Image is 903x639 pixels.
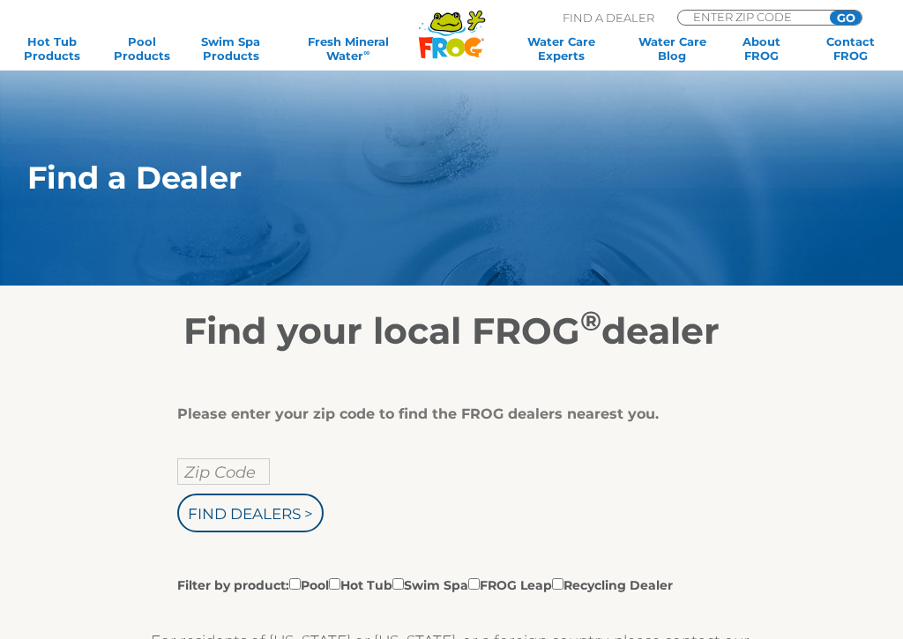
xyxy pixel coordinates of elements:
input: Zip Code Form [691,11,810,23]
sup: ® [580,304,601,338]
h2: Find your local FROG dealer [1,308,902,353]
input: Filter by product:PoolHot TubSwim SpaFROG LeapRecycling Dealer [392,578,404,590]
input: Filter by product:PoolHot TubSwim SpaFROG LeapRecycling Dealer [552,578,563,590]
a: PoolProducts [107,34,176,63]
a: AboutFROG [727,34,796,63]
input: Find Dealers > [177,494,324,532]
label: Filter by product: Pool Hot Tub Swim Spa FROG Leap Recycling Dealer [177,575,673,594]
a: ContactFROG [816,34,885,63]
div: Please enter your zip code to find the FROG dealers nearest you. [177,405,712,423]
input: Filter by product:PoolHot TubSwim SpaFROG LeapRecycling Dealer [289,578,301,590]
a: Hot TubProducts [18,34,87,63]
a: Water CareBlog [638,34,707,63]
input: GO [830,11,862,25]
a: Fresh MineralWater∞ [286,34,411,63]
a: Swim SpaProducts [196,34,265,63]
input: Filter by product:PoolHot TubSwim SpaFROG LeapRecycling Dealer [468,578,480,590]
a: Water CareExperts [505,34,617,63]
p: Find A Dealer [563,10,654,26]
input: Filter by product:PoolHot TubSwim SpaFROG LeapRecycling Dealer [329,578,340,590]
sup: ∞ [363,48,369,57]
h1: Find a Dealer [27,160,812,196]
